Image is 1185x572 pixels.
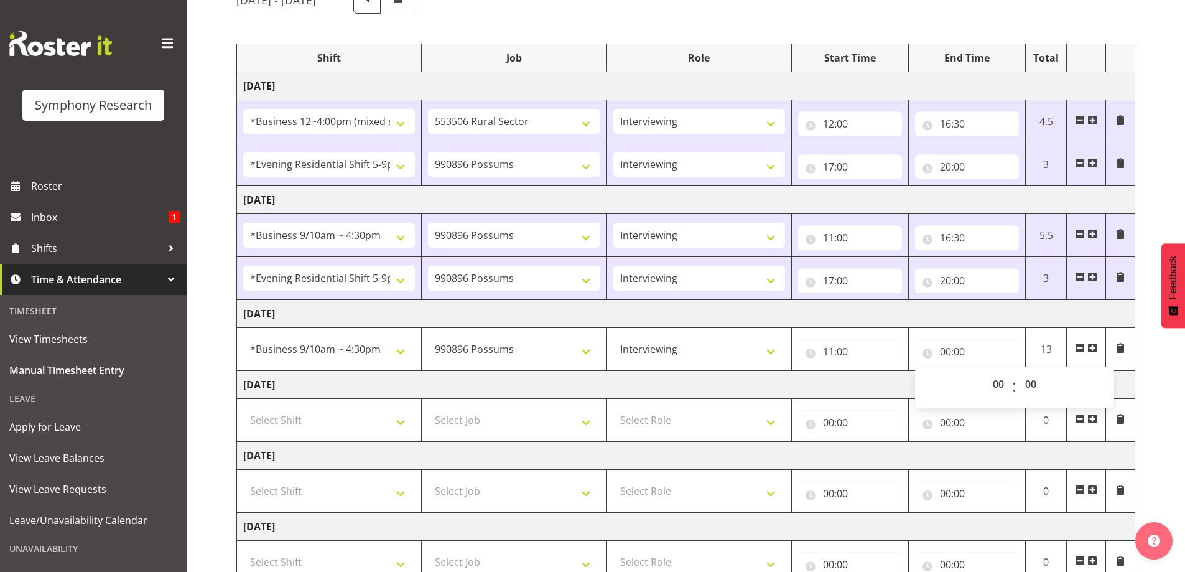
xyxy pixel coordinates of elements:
td: [DATE] [237,513,1135,541]
td: [DATE] [237,300,1135,328]
span: Apply for Leave [9,418,177,436]
div: Unavailability [3,536,184,561]
input: Click to select... [915,268,1019,293]
div: Total [1032,50,1061,65]
img: help-xxl-2.png [1148,535,1160,547]
span: View Leave Requests [9,480,177,499]
td: 3 [1025,257,1067,300]
span: : [1012,372,1016,403]
span: Roster [31,177,180,195]
img: Rosterit website logo [9,31,112,56]
div: Job [428,50,600,65]
span: 1 [169,211,180,223]
a: View Leave Balances [3,443,184,474]
div: Start Time [798,50,902,65]
td: 3 [1025,143,1067,186]
input: Click to select... [915,481,1019,506]
input: Click to select... [798,225,902,250]
div: Shift [243,50,415,65]
td: [DATE] [237,186,1135,214]
a: Apply for Leave [3,411,184,443]
td: [DATE] [237,72,1135,100]
input: Click to select... [798,268,902,293]
span: View Leave Balances [9,449,177,467]
div: Timesheet [3,298,184,324]
input: Click to select... [915,225,1019,250]
input: Click to select... [915,154,1019,179]
td: 4.5 [1025,100,1067,143]
td: [DATE] [237,371,1135,399]
td: 0 [1025,399,1067,442]
input: Click to select... [798,339,902,364]
span: Manual Timesheet Entry [9,361,177,380]
td: 0 [1025,470,1067,513]
td: [DATE] [237,442,1135,470]
input: Click to select... [798,481,902,506]
span: Shifts [31,239,162,258]
a: View Timesheets [3,324,184,355]
div: End Time [915,50,1019,65]
span: Inbox [31,208,169,227]
span: Feedback [1168,256,1179,299]
input: Click to select... [798,111,902,136]
input: Click to select... [915,339,1019,364]
span: Time & Attendance [31,270,162,289]
button: Feedback - Show survey [1161,243,1185,328]
td: 13 [1025,328,1067,371]
div: Leave [3,386,184,411]
td: 5.5 [1025,214,1067,257]
a: View Leave Requests [3,474,184,505]
div: Role [613,50,785,65]
div: Symphony Research [35,96,152,115]
input: Click to select... [798,154,902,179]
a: Leave/Unavailability Calendar [3,505,184,536]
input: Click to select... [915,410,1019,435]
a: Manual Timesheet Entry [3,355,184,386]
span: View Timesheets [9,330,177,349]
input: Click to select... [915,111,1019,136]
span: Leave/Unavailability Calendar [9,511,177,530]
input: Click to select... [798,410,902,435]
